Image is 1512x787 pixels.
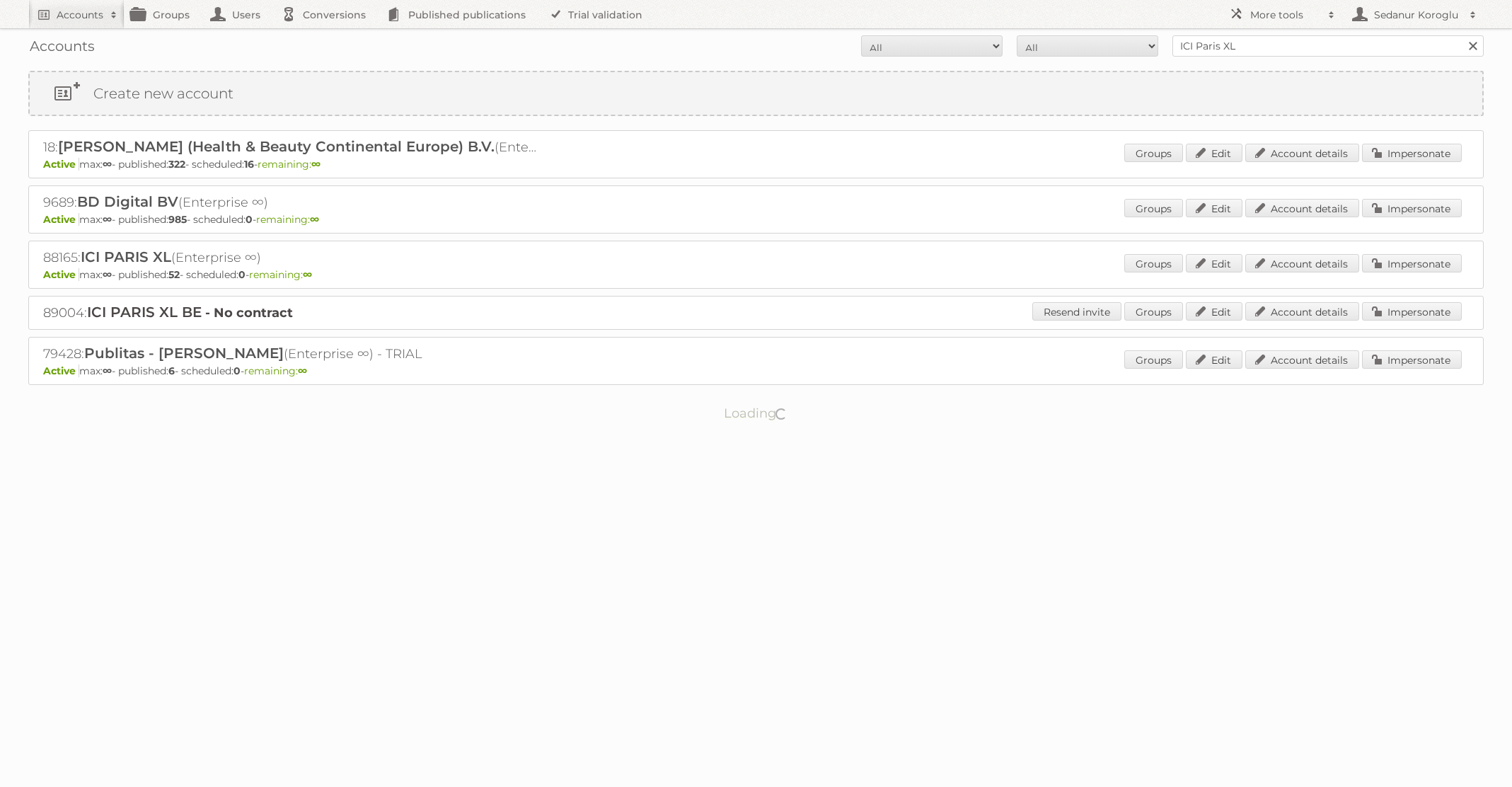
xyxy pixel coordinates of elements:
h2: 79428: (Enterprise ∞) - TRIAL [43,345,538,363]
a: Edit [1186,350,1242,369]
span: remaining: [249,268,312,281]
span: [PERSON_NAME] (Health & Beauty Continental Europe) B.V. [58,138,495,155]
p: max: - published: - scheduled: - [43,158,1469,171]
a: Impersonate [1362,199,1462,217]
strong: ∞ [303,268,312,281]
h2: Sedanur Koroglu [1370,8,1462,22]
strong: ∞ [103,364,112,377]
h2: 9689: (Enterprise ∞) [43,193,538,212]
strong: ∞ [298,364,307,377]
strong: ∞ [310,213,319,226]
span: remaining: [258,158,321,171]
strong: 985 [168,213,187,226]
a: Account details [1245,254,1359,272]
strong: 52 [168,268,180,281]
strong: 16 [244,158,254,171]
a: Impersonate [1362,302,1462,321]
span: ICI PARIS XL BE [87,304,202,321]
span: BD Digital BV [77,193,178,210]
a: Groups [1124,350,1183,369]
h2: Accounts [57,8,103,22]
p: max: - published: - scheduled: - [43,364,1469,377]
strong: 322 [168,158,185,171]
h2: More tools [1250,8,1321,22]
strong: 0 [233,364,241,377]
h2: 88165: (Enterprise ∞) [43,248,538,267]
strong: 0 [246,213,253,226]
span: remaining: [244,364,307,377]
a: Create new account [30,72,1482,115]
a: Groups [1124,199,1183,217]
p: max: - published: - scheduled: - [43,268,1469,281]
a: Edit [1186,144,1242,162]
span: Active [43,268,79,281]
strong: ∞ [103,268,112,281]
p: max: - published: - scheduled: - [43,213,1469,226]
a: Account details [1245,350,1359,369]
a: Edit [1186,199,1242,217]
a: Account details [1245,302,1359,321]
span: Active [43,213,79,226]
a: Groups [1124,302,1183,321]
strong: ∞ [103,158,112,171]
a: 89004:ICI PARIS XL BE - No contract [43,305,293,321]
strong: ∞ [103,213,112,226]
h2: 18: (Enterprise ∞) [43,138,538,156]
strong: 0 [238,268,246,281]
a: Resend invite [1032,302,1121,321]
a: Impersonate [1362,254,1462,272]
strong: ∞ [311,158,321,171]
strong: 6 [168,364,175,377]
span: remaining: [256,213,319,226]
p: Loading [679,399,833,427]
span: Publitas - [PERSON_NAME] [84,345,284,362]
a: Edit [1186,254,1242,272]
a: Account details [1245,144,1359,162]
a: Impersonate [1362,350,1462,369]
span: ICI PARIS XL [81,248,171,265]
a: Groups [1124,144,1183,162]
a: Groups [1124,254,1183,272]
a: Impersonate [1362,144,1462,162]
a: Account details [1245,199,1359,217]
a: Edit [1186,302,1242,321]
span: Active [43,158,79,171]
strong: - No contract [205,305,293,321]
span: Active [43,364,79,377]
